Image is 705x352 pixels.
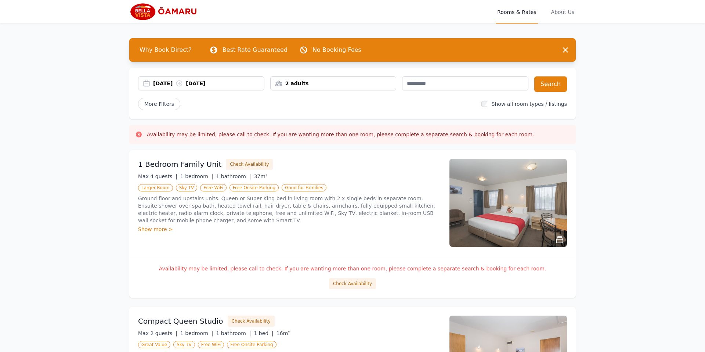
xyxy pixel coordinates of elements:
[216,173,251,179] span: 1 bathroom |
[138,173,177,179] span: Max 4 guests |
[134,43,198,57] span: Why Book Direct?
[228,316,275,327] button: Check Availability
[138,341,170,348] span: Great Value
[216,330,251,336] span: 1 bathroom |
[180,173,213,179] span: 1 bedroom |
[198,341,224,348] span: Free WiFi
[173,341,195,348] span: Sky TV
[138,265,567,272] p: Availability may be limited, please call to check. If you are wanting more than one room, please ...
[138,98,180,110] span: More Filters
[226,159,273,170] button: Check Availability
[229,184,279,191] span: Free Onsite Parking
[254,330,273,336] span: 1 bed |
[200,184,227,191] span: Free WiFi
[492,101,567,107] label: Show all room types / listings
[138,330,177,336] span: Max 2 guests |
[176,184,198,191] span: Sky TV
[138,226,441,233] div: Show more >
[138,159,221,169] h3: 1 Bedroom Family Unit
[223,46,288,54] p: Best Rate Guaranteed
[276,330,290,336] span: 16m²
[138,316,223,326] h3: Compact Queen Studio
[271,80,396,87] div: 2 adults
[312,46,361,54] p: No Booking Fees
[138,184,173,191] span: Larger Room
[153,80,264,87] div: [DATE] [DATE]
[138,195,441,224] p: Ground floor and upstairs units. Queen or Super King bed in living room with 2 x single beds in s...
[180,330,213,336] span: 1 bedroom |
[227,341,276,348] span: Free Onsite Parking
[254,173,267,179] span: 37m²
[147,131,534,138] h3: Availability may be limited, please call to check. If you are wanting more than one room, please ...
[129,3,200,21] img: Bella Vista Oamaru
[282,184,326,191] span: Good for Families
[534,76,567,92] button: Search
[329,278,376,289] button: Check Availability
